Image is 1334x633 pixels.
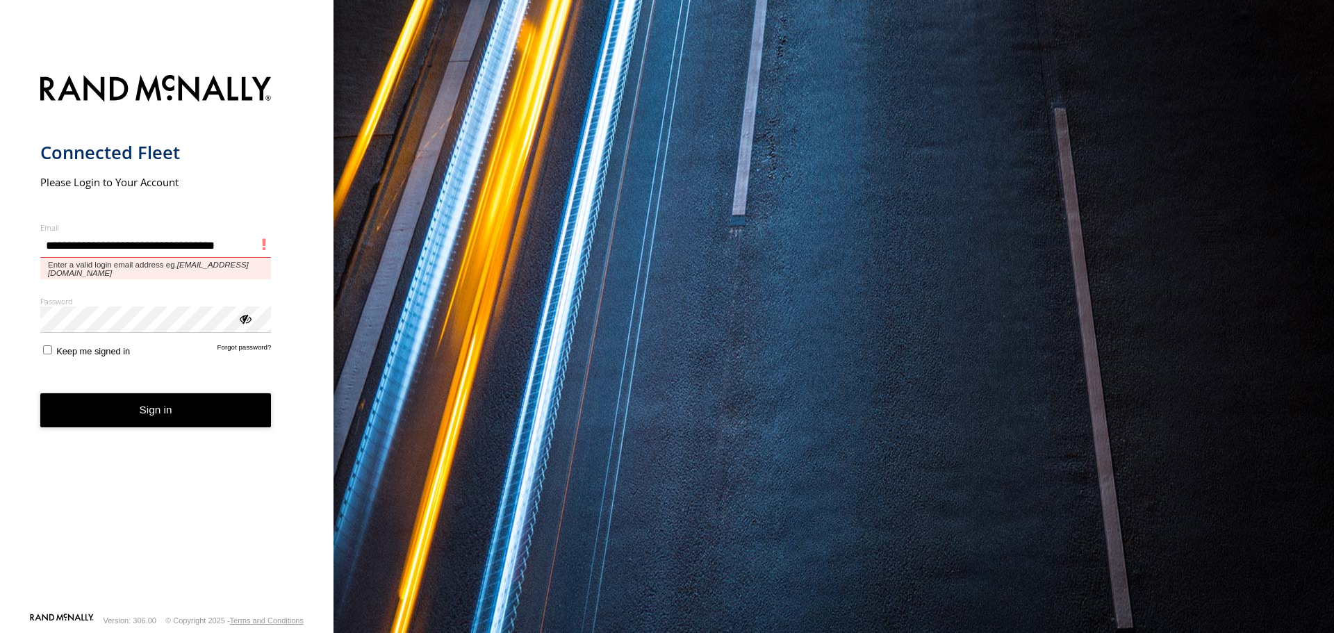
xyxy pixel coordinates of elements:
[40,296,272,306] label: Password
[238,311,252,325] div: ViewPassword
[230,616,304,625] a: Terms and Conditions
[217,343,272,356] a: Forgot password?
[40,175,272,189] h2: Please Login to Your Account
[40,258,272,279] span: Enter a valid login email address eg.
[104,616,156,625] div: Version: 306.00
[40,393,272,427] button: Sign in
[40,141,272,164] h1: Connected Fleet
[40,222,272,233] label: Email
[48,261,249,277] em: [EMAIL_ADDRESS][DOMAIN_NAME]
[43,345,52,354] input: Keep me signed in
[30,614,94,627] a: Visit our Website
[40,72,272,108] img: Rand McNally
[40,67,294,612] form: main
[165,616,304,625] div: © Copyright 2025 -
[56,346,130,356] span: Keep me signed in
